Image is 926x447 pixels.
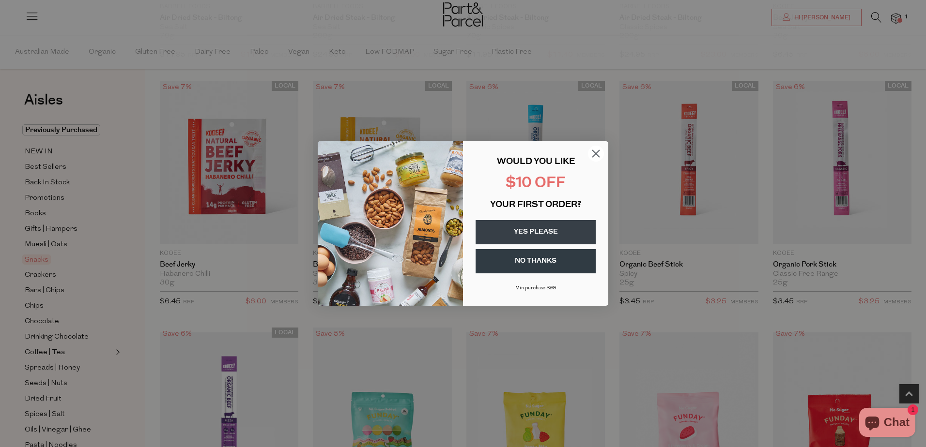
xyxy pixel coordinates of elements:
span: $10 OFF [506,176,566,191]
span: Min purchase $99 [515,285,556,291]
button: YES PLEASE [476,220,596,244]
inbox-online-store-chat: Shopify online store chat [856,408,918,439]
span: YOUR FIRST ORDER? [490,201,581,209]
img: 43fba0fb-7538-40bc-babb-ffb1a4d097bc.jpeg [318,141,463,306]
button: NO THANKS [476,249,596,273]
button: Close dialog [587,145,604,162]
span: WOULD YOU LIKE [497,158,575,166]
